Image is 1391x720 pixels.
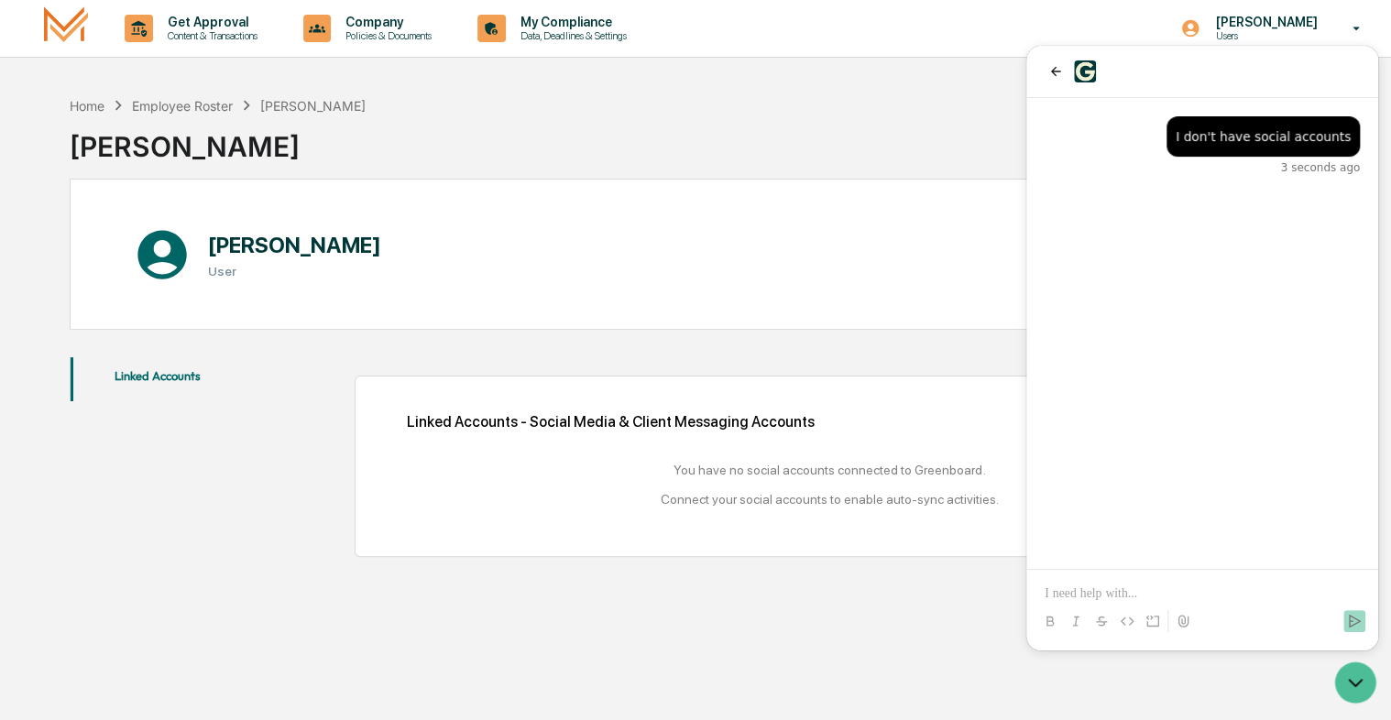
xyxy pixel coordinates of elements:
p: Content & Transactions [153,29,267,42]
p: My Compliance [506,15,636,29]
div: Linked Accounts - Social Media & Client Messaging Accounts [407,408,1252,437]
p: Company [331,15,441,29]
div: You have no social accounts connected to Greenboard. Connect your social accounts to enable auto-... [407,463,1252,507]
p: Policies & Documents [331,29,441,42]
div: [PERSON_NAME] [260,98,366,114]
h3: User [208,264,381,278]
p: Users [1200,29,1326,42]
p: Data, Deadlines & Settings [506,29,636,42]
div: [PERSON_NAME] [70,115,367,163]
iframe: Customer support window [1026,46,1378,650]
iframe: Open customer support [1332,660,1382,709]
button: Linked Accounts [71,357,245,401]
p: [PERSON_NAME] [1200,15,1326,29]
h1: [PERSON_NAME] [208,232,381,258]
p: Get Approval [153,15,267,29]
div: Home [70,98,104,114]
div: secondary tabs example [71,357,245,401]
img: logo [44,6,88,49]
div: Employee Roster [132,98,233,114]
